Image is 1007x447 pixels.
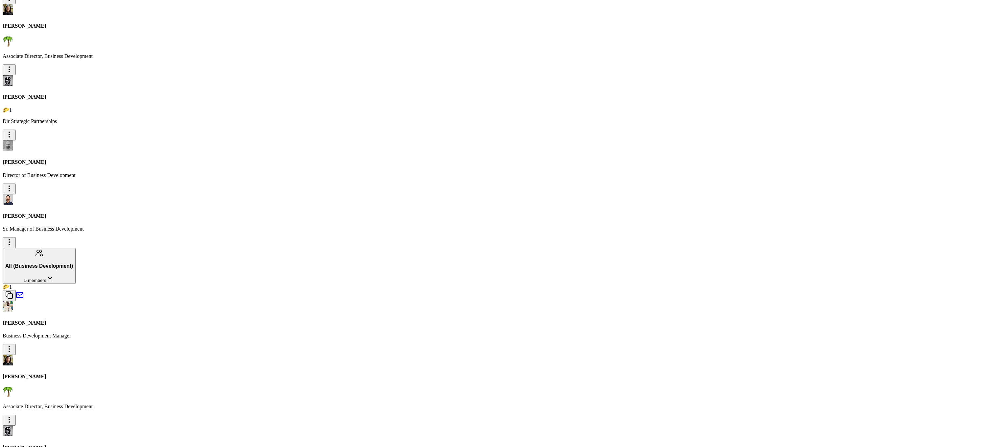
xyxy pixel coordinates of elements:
span: 1 [9,107,12,113]
h4: [PERSON_NAME] [3,320,1004,326]
p: Business Development Manager [3,333,1004,339]
h4: [PERSON_NAME] [3,159,1004,165]
a: Send email [16,294,24,300]
span: taco [3,107,9,113]
button: All (Business Development)5 members [3,248,76,284]
p: Director of Business Development [3,172,1004,178]
p: Sr. Manager of Business Development [3,226,1004,232]
h4: [PERSON_NAME] [3,94,1004,100]
p: Associate Director, Business Development [3,53,1004,59]
button: Copy email addresses [3,290,16,301]
h4: [PERSON_NAME] [3,23,1004,29]
span: 5 members [24,278,46,283]
span: 1 [9,284,12,290]
h4: [PERSON_NAME] [3,374,1004,380]
h3: All (Business Development) [5,263,73,269]
p: Dir Strategic Partnerships [3,118,1004,124]
span: taco [3,284,9,290]
p: Associate Director, Business Development [3,404,1004,410]
h4: [PERSON_NAME] [3,213,1004,219]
